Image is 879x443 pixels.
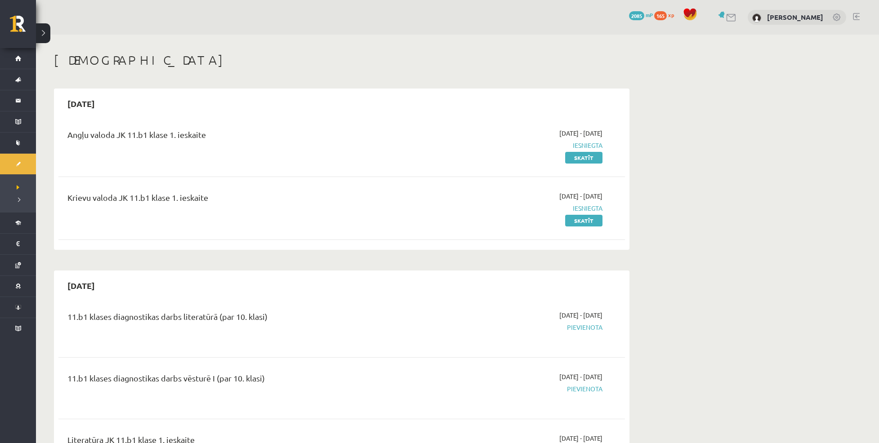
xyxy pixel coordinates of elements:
[433,323,602,332] span: Pievienota
[67,128,419,145] div: Angļu valoda JK 11.b1 klase 1. ieskaite
[646,11,653,18] span: mP
[565,152,602,164] a: Skatīt
[433,141,602,150] span: Iesniegta
[559,191,602,201] span: [DATE] - [DATE]
[668,11,674,18] span: xp
[67,191,419,208] div: Krievu valoda JK 11.b1 klase 1. ieskaite
[10,16,36,38] a: Rīgas 1. Tālmācības vidusskola
[752,13,761,22] img: Anne Marī Hartika
[559,128,602,138] span: [DATE] - [DATE]
[654,11,667,20] span: 165
[58,275,104,296] h2: [DATE]
[433,384,602,394] span: Pievienota
[54,53,629,68] h1: [DEMOGRAPHIC_DATA]
[559,434,602,443] span: [DATE] - [DATE]
[559,310,602,320] span: [DATE] - [DATE]
[433,204,602,213] span: Iesniegta
[67,372,419,389] div: 11.b1 klases diagnostikas darbs vēsturē I (par 10. klasi)
[559,372,602,381] span: [DATE] - [DATE]
[654,11,678,18] a: 165 xp
[767,13,823,22] a: [PERSON_NAME]
[565,215,602,226] a: Skatīt
[629,11,644,20] span: 2085
[58,93,104,114] h2: [DATE]
[67,310,419,327] div: 11.b1 klases diagnostikas darbs literatūrā (par 10. klasi)
[629,11,653,18] a: 2085 mP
